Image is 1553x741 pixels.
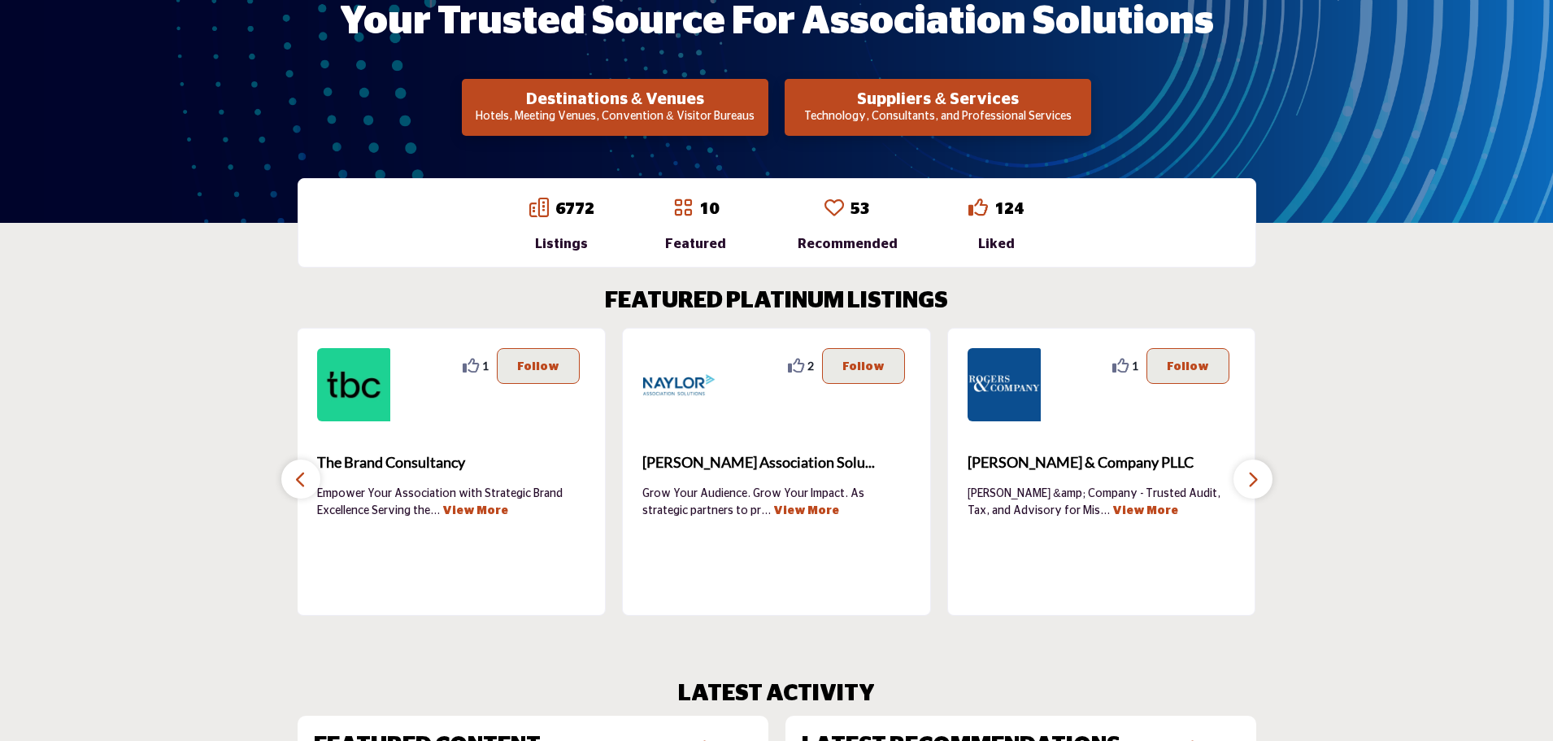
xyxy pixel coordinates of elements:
[317,486,585,518] p: Empower Your Association with Strategic Brand Excellence Serving the
[790,89,1086,109] h2: Suppliers & Services
[555,201,594,217] a: 6772
[1146,348,1229,384] button: Follow
[1112,505,1178,517] a: View More
[968,348,1041,421] img: Rogers & Company PLLC
[642,451,911,473] span: [PERSON_NAME] Association Solu...
[467,89,763,109] h2: Destinations & Venues
[842,357,885,375] p: Follow
[642,486,911,518] p: Grow Your Audience. Grow Your Impact. As strategic partners to pr
[699,201,719,217] a: 10
[850,201,870,217] a: 53
[968,234,1024,254] div: Liked
[994,201,1024,217] a: 124
[807,357,814,374] span: 2
[665,234,726,254] div: Featured
[798,234,898,254] div: Recommended
[1100,505,1110,517] span: ...
[968,451,1236,473] span: [PERSON_NAME] & Company PLLC
[317,348,390,421] img: The Brand Consultancy
[1132,357,1138,374] span: 1
[442,505,508,517] a: View More
[968,486,1236,518] p: [PERSON_NAME] &amp; Company - Trusted Audit, Tax, and Advisory for Mis
[968,441,1236,485] a: [PERSON_NAME] & Company PLLC
[462,79,768,136] button: Destinations & Venues Hotels, Meeting Venues, Convention & Visitor Bureaus
[968,441,1236,485] b: Rogers & Company PLLC
[968,198,988,217] i: Go to Liked
[529,234,594,254] div: Listings
[517,357,559,375] p: Follow
[642,348,716,421] img: Naylor Association Solutions
[773,505,839,517] a: View More
[642,441,911,485] b: Naylor Association Solutions
[790,109,1086,125] p: Technology, Consultants, and Professional Services
[317,451,585,473] span: The Brand Consultancy
[785,79,1091,136] button: Suppliers & Services Technology, Consultants, and Professional Services
[673,198,693,220] a: Go to Featured
[467,109,763,125] p: Hotels, Meeting Venues, Convention & Visitor Bureaus
[1167,357,1209,375] p: Follow
[822,348,905,384] button: Follow
[642,441,911,485] a: [PERSON_NAME] Association Solu...
[430,505,440,517] span: ...
[605,288,948,316] h2: FEATURED PLATINUM LISTINGS
[678,681,875,708] h2: LATEST ACTIVITY
[497,348,580,384] button: Follow
[482,357,489,374] span: 1
[824,198,844,220] a: Go to Recommended
[317,441,585,485] a: The Brand Consultancy
[761,505,771,517] span: ...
